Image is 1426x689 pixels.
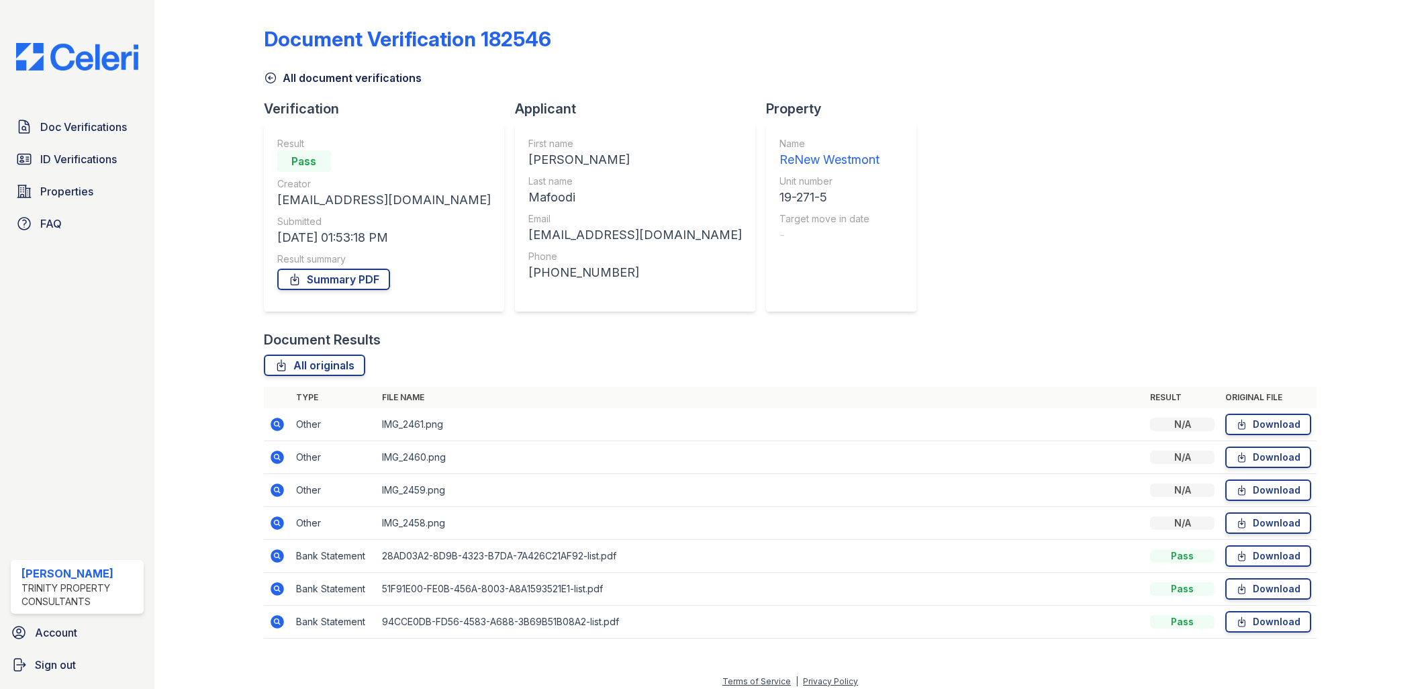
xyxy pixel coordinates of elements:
[766,99,927,118] div: Property
[277,269,390,290] a: Summary PDF
[291,474,377,507] td: Other
[40,119,127,135] span: Doc Verifications
[291,540,377,573] td: Bank Statement
[11,210,144,237] a: FAQ
[528,250,742,263] div: Phone
[377,507,1145,540] td: IMG_2458.png
[377,573,1145,606] td: 51F91E00-FE0B-456A-8003-A8A1593521E1-list.pdf
[779,150,880,169] div: ReNew Westmont
[528,175,742,188] div: Last name
[277,252,491,266] div: Result summary
[1150,615,1215,629] div: Pass
[5,651,149,678] a: Sign out
[1150,582,1215,596] div: Pass
[277,177,491,191] div: Creator
[35,625,77,641] span: Account
[291,507,377,540] td: Other
[779,226,880,244] div: -
[277,150,331,172] div: Pass
[264,330,381,349] div: Document Results
[377,606,1145,639] td: 94CCE0DB-FD56-4583-A688-3B69B51B08A2-list.pdf
[515,99,766,118] div: Applicant
[5,619,149,646] a: Account
[264,70,422,86] a: All document verifications
[1150,451,1215,464] div: N/A
[1225,512,1311,534] a: Download
[779,137,880,169] a: Name ReNew Westmont
[1225,479,1311,501] a: Download
[291,441,377,474] td: Other
[377,387,1145,408] th: File name
[21,582,138,608] div: Trinity Property Consultants
[377,408,1145,441] td: IMG_2461.png
[779,212,880,226] div: Target move in date
[264,27,551,51] div: Document Verification 182546
[11,113,144,140] a: Doc Verifications
[11,146,144,173] a: ID Verifications
[264,355,365,376] a: All originals
[291,573,377,606] td: Bank Statement
[779,175,880,188] div: Unit number
[528,137,742,150] div: First name
[377,474,1145,507] td: IMG_2459.png
[264,99,515,118] div: Verification
[528,226,742,244] div: [EMAIL_ADDRESS][DOMAIN_NAME]
[528,188,742,207] div: Mafoodi
[1225,447,1311,468] a: Download
[21,565,138,582] div: [PERSON_NAME]
[1220,387,1317,408] th: Original file
[528,212,742,226] div: Email
[779,188,880,207] div: 19-271-5
[5,43,149,71] img: CE_Logo_Blue-a8612792a0a2168367f1c8372b55b34899dd931a85d93a1a3d3e32e68fde9ad4.png
[528,150,742,169] div: [PERSON_NAME]
[1225,414,1311,435] a: Download
[528,263,742,282] div: [PHONE_NUMBER]
[40,216,62,232] span: FAQ
[1225,578,1311,600] a: Download
[1225,611,1311,633] a: Download
[277,228,491,247] div: [DATE] 01:53:18 PM
[291,606,377,639] td: Bank Statement
[291,408,377,441] td: Other
[1150,516,1215,530] div: N/A
[1150,549,1215,563] div: Pass
[722,676,791,686] a: Terms of Service
[796,676,798,686] div: |
[277,191,491,210] div: [EMAIL_ADDRESS][DOMAIN_NAME]
[377,540,1145,573] td: 28AD03A2-8D9B-4323-B7DA-7A426C21AF92-list.pdf
[1150,484,1215,497] div: N/A
[779,137,880,150] div: Name
[1145,387,1220,408] th: Result
[277,137,491,150] div: Result
[40,183,93,199] span: Properties
[1150,418,1215,431] div: N/A
[35,657,76,673] span: Sign out
[377,441,1145,474] td: IMG_2460.png
[277,215,491,228] div: Submitted
[40,151,117,167] span: ID Verifications
[291,387,377,408] th: Type
[1225,545,1311,567] a: Download
[11,178,144,205] a: Properties
[803,676,858,686] a: Privacy Policy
